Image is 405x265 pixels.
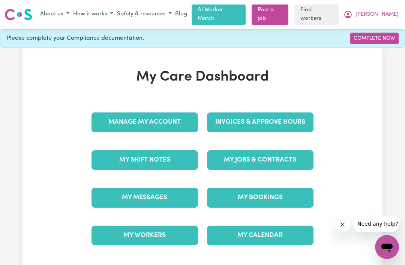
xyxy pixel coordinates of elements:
a: Invoices & Approve Hours [207,112,313,132]
button: Safety & resources [115,8,174,21]
a: My Jobs & Contracts [207,150,313,170]
h1: My Care Dashboard [87,69,318,86]
a: Careseekers logo [4,6,32,23]
span: Please complete your Compliance documentation. [6,34,144,43]
iframe: Button to launch messaging window [375,235,399,259]
iframe: Close message [335,217,350,232]
span: [PERSON_NAME] [355,10,399,19]
button: About us [38,8,71,21]
a: My Workers [91,226,198,245]
a: My Shift Notes [91,150,198,170]
a: Post a job [252,4,288,25]
img: Careseekers logo [4,8,32,21]
a: My Bookings [207,188,313,207]
a: Manage My Account [91,112,198,132]
button: My Account [342,8,400,21]
a: Blog [174,9,189,20]
a: Complete Now [350,33,399,44]
a: My Calendar [207,226,313,245]
a: AI Worker Match [192,4,246,25]
button: How it works [71,8,115,21]
a: My Messages [91,188,198,207]
a: Find workers [294,4,339,25]
iframe: Message from company [353,216,399,232]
